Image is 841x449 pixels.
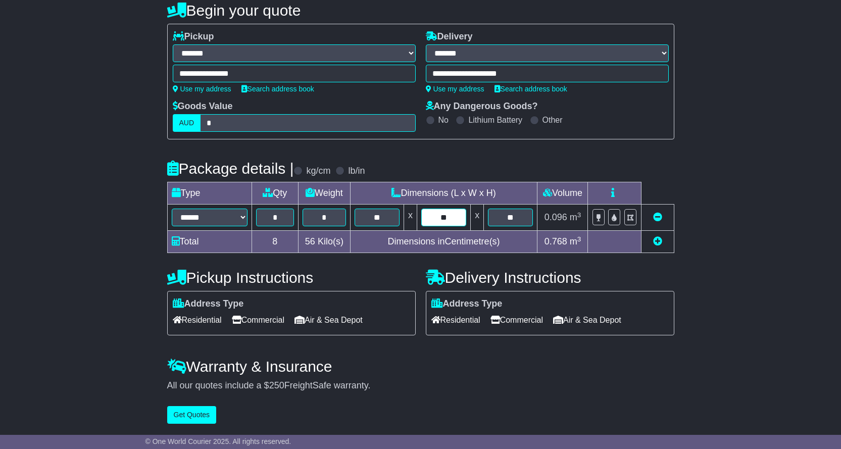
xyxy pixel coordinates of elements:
span: 0.096 [545,212,567,222]
a: Add new item [653,236,662,246]
span: 0.768 [545,236,567,246]
h4: Warranty & Insurance [167,358,674,375]
td: Dimensions in Centimetre(s) [350,231,537,253]
span: Commercial [490,312,543,328]
label: lb/in [348,166,365,177]
td: x [471,205,484,231]
span: Residential [173,312,222,328]
label: Address Type [173,298,244,310]
h4: Delivery Instructions [426,269,674,286]
span: m [570,212,581,222]
a: Search address book [241,85,314,93]
a: Use my address [426,85,484,93]
label: Pickup [173,31,214,42]
span: Air & Sea Depot [294,312,363,328]
label: No [438,115,449,125]
a: Search address book [494,85,567,93]
span: © One World Courier 2025. All rights reserved. [145,437,291,445]
span: m [570,236,581,246]
td: Total [167,231,252,253]
td: x [404,205,417,231]
label: Lithium Battery [468,115,522,125]
td: 8 [252,231,299,253]
span: Commercial [232,312,284,328]
td: Volume [537,182,588,205]
span: Air & Sea Depot [553,312,621,328]
td: Qty [252,182,299,205]
button: Get Quotes [167,406,217,424]
label: Address Type [431,298,503,310]
td: Dimensions (L x W x H) [350,182,537,205]
sup: 3 [577,211,581,219]
td: Kilo(s) [299,231,351,253]
a: Remove this item [653,212,662,222]
h4: Pickup Instructions [167,269,416,286]
h4: Package details | [167,160,294,177]
span: 56 [305,236,315,246]
label: Goods Value [173,101,233,112]
span: 250 [269,380,284,390]
span: Residential [431,312,480,328]
div: All our quotes include a $ FreightSafe warranty. [167,380,674,391]
h4: Begin your quote [167,2,674,19]
td: Type [167,182,252,205]
td: Weight [299,182,351,205]
label: Delivery [426,31,473,42]
label: Any Dangerous Goods? [426,101,538,112]
sup: 3 [577,235,581,243]
label: AUD [173,114,201,132]
a: Use my address [173,85,231,93]
label: Other [542,115,563,125]
label: kg/cm [306,166,330,177]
